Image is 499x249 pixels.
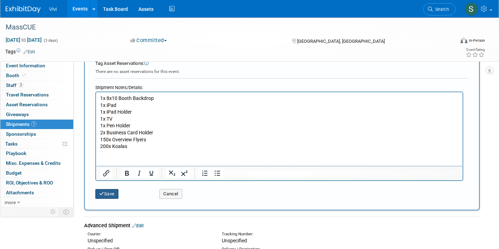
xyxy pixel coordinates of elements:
[0,129,73,139] a: Sponsorships
[166,168,178,178] button: Subscript
[6,92,49,97] span: Travel Reservations
[433,7,449,12] span: Search
[20,37,27,43] span: to
[31,121,36,127] span: 1
[95,67,469,75] div: There are no asset reservations for this event.
[6,73,27,78] span: Booth
[22,73,26,77] i: Booth reservation complete
[0,90,73,100] a: Travel Reservations
[88,231,211,237] div: Courier:
[5,48,35,55] td: Tags
[84,222,480,229] div: Advanced Shipment
[95,189,118,199] button: Save
[6,63,45,68] span: Event Information
[6,190,34,195] span: Attachments
[6,112,29,117] span: Giveaways
[466,48,485,52] div: Event Rating
[18,82,23,88] span: 2
[0,159,73,168] a: Misc. Expenses & Credits
[96,92,463,166] iframe: Rich Text Area
[145,168,157,178] button: Underline
[88,237,211,244] div: Unspecified
[0,188,73,197] a: Attachments
[414,36,485,47] div: Event Format
[6,6,41,13] img: ExhibitDay
[0,61,73,70] a: Event Information
[0,139,73,149] a: Tasks
[59,207,74,216] td: Toggle Event Tabs
[0,149,73,158] a: Playbook
[465,2,478,16] img: Sara Membreno
[47,207,59,216] td: Personalize Event Tab Strip
[6,160,61,166] span: Misc. Expenses & Credits
[423,3,456,15] a: Search
[178,168,190,178] button: Superscript
[297,39,385,44] span: [GEOGRAPHIC_DATA], [GEOGRAPHIC_DATA]
[0,81,73,90] a: Staff2
[6,150,26,156] span: Playbook
[133,168,145,178] button: Italic
[132,223,144,228] a: Edit
[43,38,58,43] span: (3 days)
[5,37,42,43] span: [DATE] [DATE]
[460,38,467,43] img: Format-Inperson.png
[0,120,73,129] a: Shipments1
[0,110,73,119] a: Giveaways
[95,60,469,67] div: Tag Asset Reservations:
[0,71,73,80] a: Booth
[6,121,36,127] span: Shipments
[100,168,112,178] button: Insert/edit link
[6,82,23,88] span: Staff
[121,168,133,178] button: Bold
[5,141,18,147] span: Tasks
[49,6,57,12] span: Vivi
[6,170,22,176] span: Budget
[95,81,463,92] div: Shipment Notes/Details:
[6,131,36,137] span: Sponsorships
[199,168,211,178] button: Numbered list
[0,198,73,207] a: more
[23,49,35,54] a: Edit
[469,38,485,43] div: In-Person
[211,168,223,178] button: Bullet list
[3,21,444,34] div: MassCUE
[5,200,16,205] span: more
[6,180,53,186] span: ROI, Objectives & ROO
[222,231,379,237] div: Tracking Number:
[0,178,73,188] a: ROI, Objectives & ROO
[222,238,247,243] span: Unspecified
[128,37,170,44] button: Committed
[159,189,182,199] button: Cancel
[6,102,48,107] span: Asset Reservations
[0,168,73,178] a: Budget
[0,100,73,109] a: Asset Reservations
